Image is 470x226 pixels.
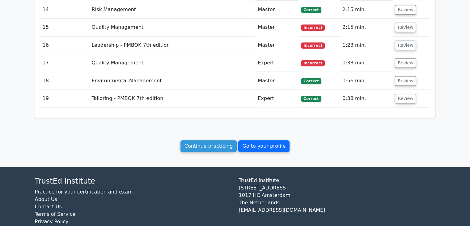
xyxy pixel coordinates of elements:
td: 0:38 min. [340,90,393,107]
button: Review [395,23,416,32]
td: 15 [40,19,89,36]
td: Risk Management [89,1,255,19]
a: Go to your profile [238,140,290,152]
span: Correct [301,78,321,84]
a: Privacy Policy [35,219,69,224]
span: Correct [301,7,321,13]
td: Tailoring - PMBOK 7th edition [89,90,255,107]
a: Practice for your certification and exam [35,189,133,195]
span: Incorrect [301,42,325,49]
td: Quality Management [89,19,255,36]
h4: TrustEd Institute [35,177,231,186]
td: Leadership - PMBOK 7th edition [89,37,255,54]
a: Terms of Service [35,211,76,217]
a: Contact Us [35,204,62,210]
a: About Us [35,196,57,202]
span: Incorrect [301,24,325,31]
td: 16 [40,37,89,54]
td: 1:23 min. [340,37,393,54]
td: 17 [40,54,89,72]
td: 2:15 min. [340,19,393,36]
td: Master [255,37,299,54]
td: 0:56 min. [340,72,393,90]
button: Review [395,58,416,68]
button: Review [395,5,416,15]
td: Master [255,72,299,90]
td: 18 [40,72,89,90]
td: 19 [40,90,89,107]
td: 2:15 min. [340,1,393,19]
td: Master [255,19,299,36]
span: Incorrect [301,60,325,66]
button: Review [395,41,416,50]
td: Environmental Management [89,72,255,90]
td: Quality Management [89,54,255,72]
button: Review [395,94,416,103]
td: 0:33 min. [340,54,393,72]
button: Review [395,76,416,86]
a: Continue practicing [180,140,237,152]
td: Master [255,1,299,19]
td: 14 [40,1,89,19]
td: Expert [255,54,299,72]
span: Correct [301,96,321,102]
td: Expert [255,90,299,107]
